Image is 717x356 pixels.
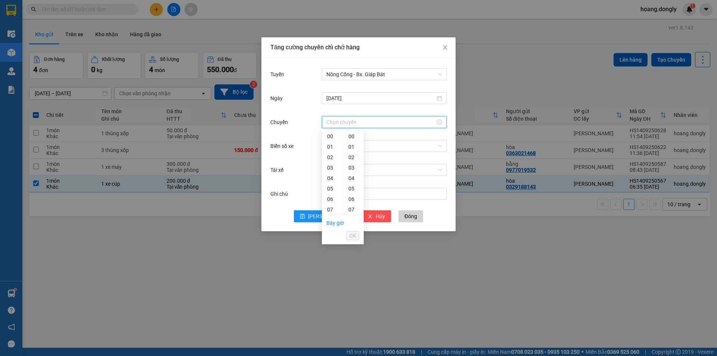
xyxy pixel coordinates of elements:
[326,94,435,102] input: Ngày
[326,118,435,126] input: Chuyến
[376,212,385,220] span: Hủy
[343,204,364,215] div: 07
[322,204,343,215] div: 07
[326,69,442,80] span: Nông Cống - Bx. Giáp Bát
[326,220,344,226] a: Bây giờ
[343,173,364,183] div: 04
[270,95,286,101] label: Ngày
[322,183,343,194] div: 05
[308,212,348,220] span: [PERSON_NAME]
[343,152,364,162] div: 02
[322,131,343,142] div: 00
[322,162,343,173] div: 03
[435,37,456,58] button: Close
[322,188,447,200] input: Ghi chú
[270,43,447,52] div: Tăng cường chuyến chỉ chở hàng
[322,142,343,152] div: 01
[343,183,364,194] div: 05
[294,210,354,222] button: save[PERSON_NAME]
[270,167,287,173] label: Tài xế
[404,212,417,220] span: Đóng
[300,214,305,220] span: save
[442,44,448,50] span: close
[367,214,373,220] span: close
[343,131,364,142] div: 00
[322,194,343,204] div: 06
[322,173,343,183] div: 04
[322,152,343,162] div: 02
[270,143,297,149] label: Biển số xe
[326,140,437,152] input: Biển số xe
[270,191,292,197] label: Ghi chú
[343,162,364,173] div: 03
[343,142,364,152] div: 01
[398,210,423,222] button: Đóng
[343,194,364,204] div: 06
[346,231,359,240] button: OK
[270,71,288,77] label: Tuyến
[270,119,292,125] label: Chuyến
[361,210,391,222] button: closeHủy
[326,164,437,176] input: Tài xế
